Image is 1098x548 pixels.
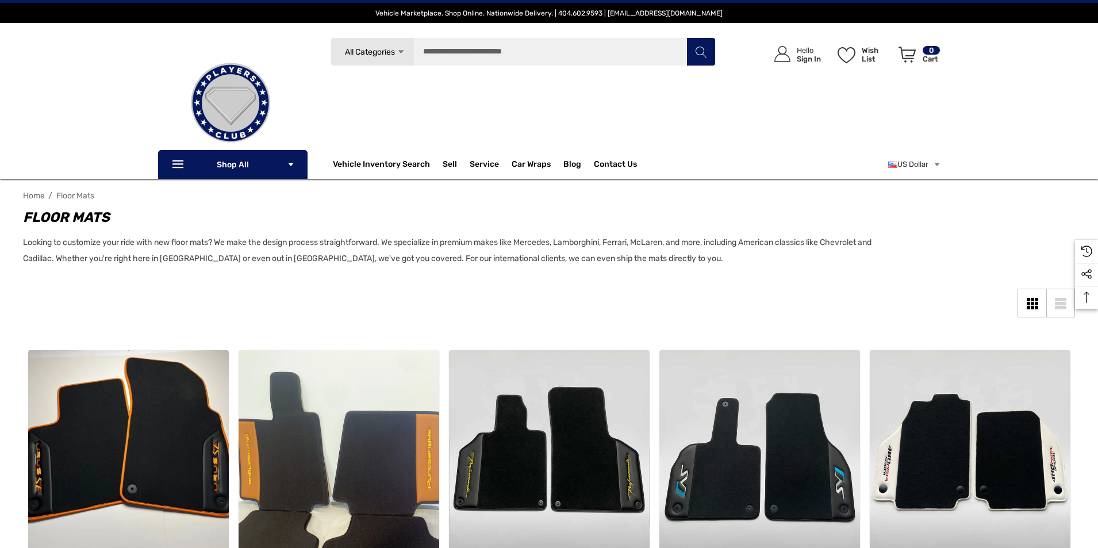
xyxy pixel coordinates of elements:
[563,159,581,172] a: Blog
[1081,269,1092,280] svg: Social Media
[23,186,1075,206] nav: Breadcrumb
[397,48,405,56] svg: Icon Arrow Down
[333,159,430,172] a: Vehicle Inventory Search
[512,159,551,172] span: Car Wraps
[888,153,941,176] a: USD
[923,55,940,63] p: Cart
[173,45,288,160] img: Players Club | Cars For Sale
[158,150,308,179] p: Shop All
[1081,246,1092,257] svg: Recently Viewed
[832,35,893,74] a: Wish List Wish List
[594,159,637,172] a: Contact Us
[862,46,892,63] p: Wish List
[893,35,941,79] a: Cart with 0 items
[1018,289,1046,317] a: Grid View
[331,37,414,66] a: All Categories Icon Arrow Down Icon Arrow Up
[375,9,723,17] span: Vehicle Marketplace. Shop Online. Nationwide Delivery. | 404.602.9593 | [EMAIL_ADDRESS][DOMAIN_NAME]
[1075,292,1098,303] svg: Top
[287,160,295,168] svg: Icon Arrow Down
[797,46,821,55] p: Hello
[923,46,940,55] p: 0
[512,153,563,176] a: Car Wraps
[344,47,394,57] span: All Categories
[443,159,457,172] span: Sell
[171,158,188,171] svg: Icon Line
[1046,289,1075,317] a: List View
[774,46,790,62] svg: Icon User Account
[686,37,715,66] button: Search
[56,191,94,201] a: Floor Mats
[761,35,827,74] a: Sign in
[23,207,885,228] h1: Floor Mats
[797,55,821,63] p: Sign In
[23,235,885,267] p: Looking to customize your ride with new floor mats? We make the design process straightforward. W...
[470,159,499,172] a: Service
[899,47,916,63] svg: Review Your Cart
[23,191,45,201] a: Home
[838,47,855,63] svg: Wish List
[443,153,470,176] a: Sell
